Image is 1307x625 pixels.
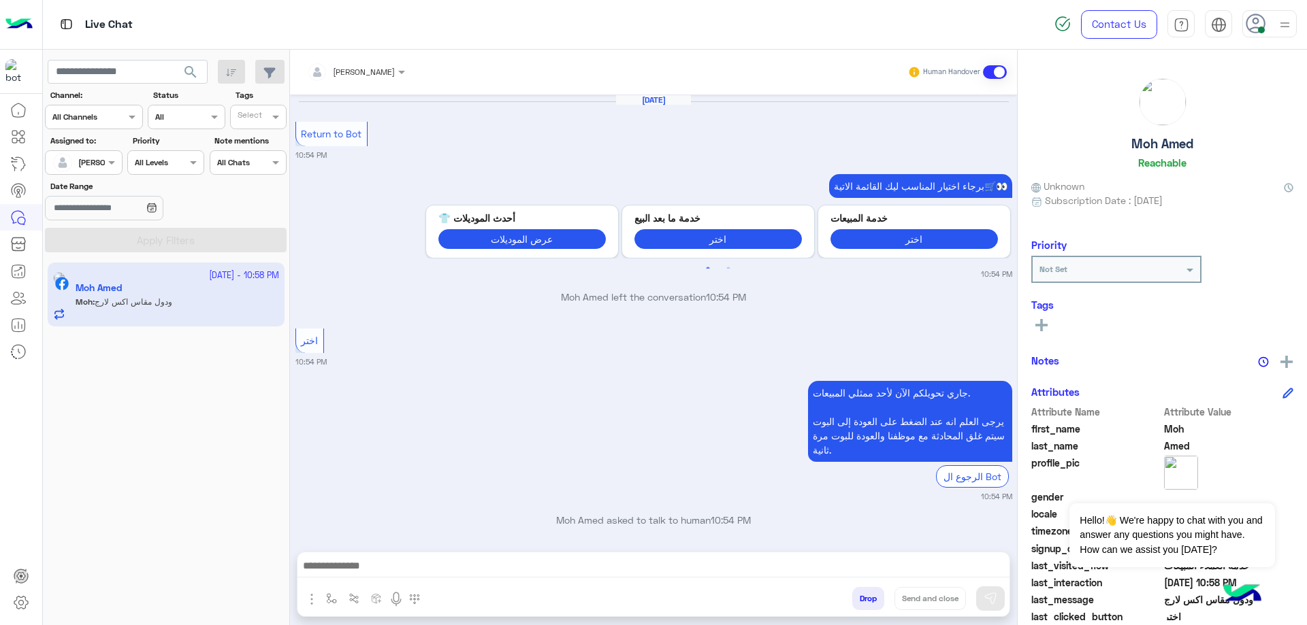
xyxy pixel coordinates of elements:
img: send voice note [388,591,404,607]
img: send message [984,592,997,605]
p: خدمة المبيعات [830,211,998,225]
button: اختر [830,229,998,249]
span: last_name [1031,439,1161,453]
label: Status [153,89,223,101]
button: عرض الموديلات [438,229,606,249]
p: أحدث الموديلات 👕 [438,211,606,225]
span: [PERSON_NAME] [333,67,395,77]
span: profile_pic [1031,456,1161,487]
img: notes [1258,356,1269,367]
span: first_name [1031,422,1161,436]
p: 28/9/2025, 10:54 PM [829,174,1012,198]
small: 10:54 PM [295,150,327,161]
span: Unknown [1031,179,1084,193]
span: last_clicked_button [1031,609,1161,624]
button: 2 of 2 [722,262,735,275]
button: search [174,60,208,89]
img: make a call [409,594,420,605]
h6: Reachable [1138,156,1187,169]
label: Channel: [50,89,142,101]
span: last_interaction [1031,575,1161,590]
h6: [DATE] [616,95,691,105]
span: Amed [1164,439,1294,453]
span: search [182,64,199,80]
span: locale [1031,507,1161,521]
img: Trigger scenario [349,593,359,604]
img: profile [1276,16,1293,33]
p: 28/9/2025, 10:54 PM [808,381,1012,462]
span: signup_date [1031,541,1161,556]
p: Moh Amed asked to talk to human [295,513,1012,527]
h6: Tags [1031,299,1293,311]
span: اختر [1164,609,1294,624]
span: Hello!👋 We're happy to chat with you and answer any questions you might have. How can we assist y... [1069,503,1274,567]
p: خدمة ما بعد البيع [634,211,802,225]
span: Subscription Date : [DATE] [1045,193,1163,207]
img: tab [58,16,75,33]
button: اختر [634,229,802,249]
a: tab [1167,10,1195,39]
p: Moh Amed left the conversation [295,290,1012,304]
small: 10:54 PM [295,356,327,367]
span: gender [1031,490,1161,504]
label: Date Range [50,180,203,192]
label: Tags [236,89,285,101]
span: 10:54 PM [706,291,746,303]
label: Priority [133,135,203,147]
button: Apply Filters [45,228,287,252]
img: picture [1164,456,1198,490]
button: select flow [321,587,343,609]
img: add [1280,356,1293,368]
span: Attribute Value [1164,405,1294,419]
small: 10:54 PM [981,269,1012,280]
small: 10:54 PM [981,491,1012,502]
span: 2025-09-28T19:58:25.887Z [1164,575,1294,590]
img: 713415422032625 [5,59,30,84]
div: الرجوع ال Bot [936,465,1009,488]
button: Drop [852,587,884,610]
img: create order [371,593,382,604]
h6: Notes [1031,354,1059,367]
img: hulul-logo.png [1219,571,1266,618]
span: last_visited_flow [1031,558,1161,573]
button: create order [366,587,388,609]
p: Live Chat [85,16,133,34]
img: picture [1140,79,1186,125]
h6: Priority [1031,239,1067,251]
span: Attribute Name [1031,405,1161,419]
label: Assigned to: [50,135,120,147]
img: spinner [1054,16,1071,32]
span: ودول مقاس اكس لارج [1164,592,1294,607]
span: last_message [1031,592,1161,607]
img: tab [1174,17,1189,33]
span: Moh [1164,422,1294,436]
button: Trigger scenario [343,587,366,609]
img: send attachment [304,591,320,607]
label: Note mentions [214,135,285,147]
small: Human Handover [923,67,980,78]
button: 1 of 2 [701,262,715,275]
span: timezone [1031,524,1161,538]
button: Send and close [894,587,966,610]
img: Logo [5,10,33,39]
h6: Attributes [1031,386,1080,398]
a: Contact Us [1081,10,1157,39]
h5: Moh Amed [1131,136,1193,152]
span: اختر [301,335,318,346]
div: Select [236,109,262,124]
img: tab [1211,17,1227,33]
span: Return to Bot [301,128,361,139]
img: defaultAdmin.png [53,153,72,172]
img: select flow [326,593,337,604]
span: 10:54 PM [711,514,751,526]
